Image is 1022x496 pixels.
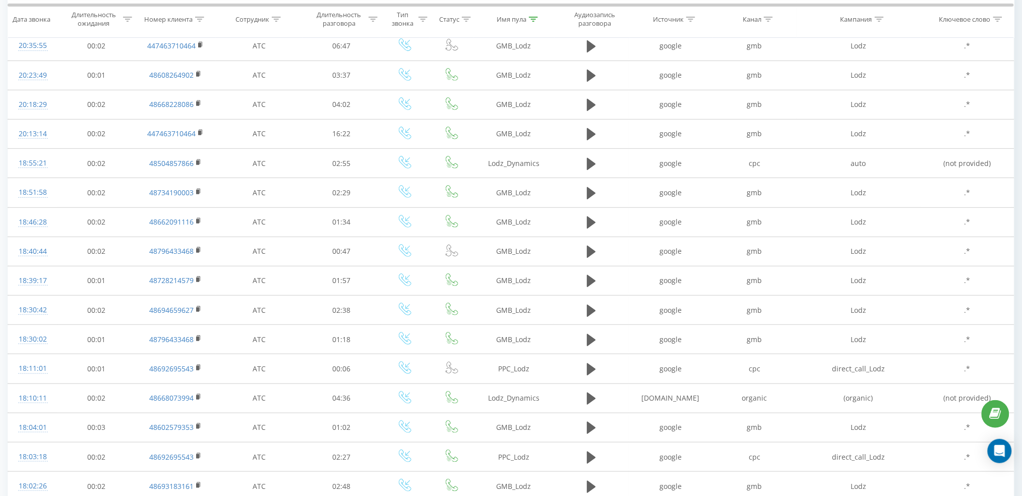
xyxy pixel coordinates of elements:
[216,119,303,148] td: АТС
[797,207,921,237] td: Lodz
[629,61,712,90] td: google
[473,119,554,148] td: GMB_Lodz
[473,237,554,266] td: GMB_Lodz
[629,237,712,266] td: google
[216,178,303,207] td: АТС
[149,452,194,462] a: 48692695543
[57,383,135,413] td: 00:02
[303,90,381,119] td: 04:02
[303,354,381,383] td: 00:06
[57,31,135,61] td: 00:02
[303,31,381,61] td: 06:47
[303,383,381,413] td: 04:36
[149,70,194,80] a: 48608264902
[149,217,194,227] a: 48662091116
[563,11,626,28] div: Аудиозапись разговора
[390,11,416,28] div: Тип звонка
[149,305,194,315] a: 48694659627
[149,364,194,373] a: 48692695543
[797,119,921,148] td: Lodz
[216,413,303,442] td: АТС
[797,383,921,413] td: (organic)
[629,207,712,237] td: google
[57,119,135,148] td: 00:02
[473,325,554,354] td: GMB_Lodz
[797,178,921,207] td: Lodz
[840,15,872,23] div: Кампания
[57,325,135,354] td: 00:01
[18,242,47,261] div: 18:40:44
[18,300,47,320] div: 18:30:42
[149,188,194,197] a: 48734190003
[149,158,194,168] a: 48504857866
[713,237,797,266] td: gmb
[216,354,303,383] td: АТС
[57,178,135,207] td: 00:02
[497,15,526,23] div: Имя пула
[303,178,381,207] td: 02:29
[921,383,1014,413] td: (not provided)
[303,413,381,442] td: 01:02
[797,354,921,383] td: direct_call_Lodz
[216,149,303,178] td: АТС
[216,383,303,413] td: АТС
[473,413,554,442] td: GMB_Lodz
[235,15,269,23] div: Сотрудник
[473,207,554,237] td: GMB_Lodz
[57,149,135,178] td: 00:02
[303,207,381,237] td: 01:34
[629,266,712,295] td: google
[303,237,381,266] td: 00:47
[797,31,921,61] td: Lodz
[473,90,554,119] td: GMB_Lodz
[18,359,47,378] div: 18:11:01
[18,95,47,115] div: 20:18:29
[473,266,554,295] td: GMB_Lodz
[797,237,921,266] td: Lodz
[797,296,921,325] td: Lodz
[147,129,196,138] a: 447463710464
[18,183,47,202] div: 18:51:58
[473,443,554,472] td: PPC_Lodz
[149,393,194,403] a: 48668073994
[797,266,921,295] td: Lodz
[149,246,194,256] a: 48796433468
[713,90,797,119] td: gmb
[216,296,303,325] td: АТС
[18,418,47,437] div: 18:04:01
[18,389,47,408] div: 18:10:11
[629,178,712,207] td: google
[216,266,303,295] td: АТС
[57,266,135,295] td: 00:01
[216,61,303,90] td: АТС
[629,354,712,383] td: google
[303,296,381,325] td: 02:38
[149,422,194,432] a: 48602579353
[57,443,135,472] td: 00:02
[713,31,797,61] td: gmb
[18,476,47,496] div: 18:02:26
[713,296,797,325] td: gmb
[797,61,921,90] td: Lodz
[629,443,712,472] td: google
[797,149,921,178] td: auto
[18,271,47,291] div: 18:39:17
[57,90,135,119] td: 00:02
[921,149,1014,178] td: (not provided)
[13,15,50,23] div: Дата звонка
[713,178,797,207] td: gmb
[713,383,797,413] td: organic
[629,119,712,148] td: google
[797,90,921,119] td: Lodz
[713,266,797,295] td: gmb
[149,481,194,491] a: 48693183161
[473,354,554,383] td: PPC_Lodz
[149,335,194,344] a: 48796433468
[216,207,303,237] td: АТС
[473,31,554,61] td: GMB_Lodz
[18,329,47,349] div: 18:30:02
[149,275,194,285] a: 48728214579
[144,15,193,23] div: Номер клиента
[713,413,797,442] td: gmb
[18,124,47,144] div: 20:13:14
